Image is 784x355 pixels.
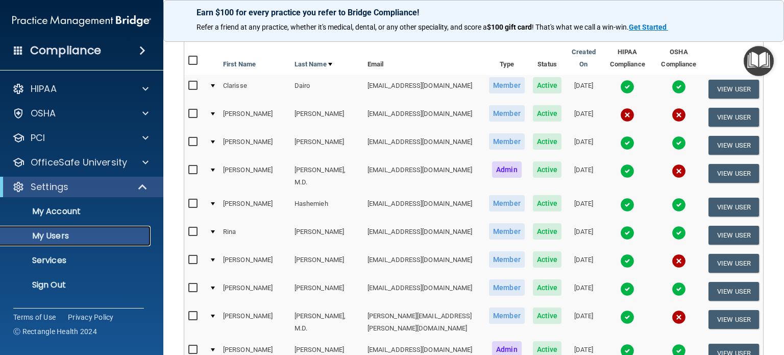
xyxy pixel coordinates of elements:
[31,83,57,95] p: HIPAA
[30,43,101,58] h4: Compliance
[219,193,290,221] td: [PERSON_NAME]
[363,103,485,131] td: [EMAIL_ADDRESS][DOMAIN_NAME]
[620,164,634,178] img: tick.e7d51cea.svg
[620,80,634,94] img: tick.e7d51cea.svg
[219,75,290,103] td: Clarisse
[290,75,363,103] td: Dairo
[219,277,290,305] td: [PERSON_NAME]
[566,75,601,103] td: [DATE]
[363,249,485,277] td: [EMAIL_ADDRESS][DOMAIN_NAME]
[620,226,634,240] img: tick.e7d51cea.svg
[533,133,562,150] span: Active
[532,23,629,31] span: ! That's what we call a win-win.
[672,136,686,150] img: tick.e7d51cea.svg
[363,131,485,159] td: [EMAIL_ADDRESS][DOMAIN_NAME]
[566,193,601,221] td: [DATE]
[219,159,290,193] td: [PERSON_NAME]
[708,164,759,183] button: View User
[620,254,634,268] img: tick.e7d51cea.svg
[31,181,68,193] p: Settings
[708,136,759,155] button: View User
[12,83,149,95] a: HIPAA
[290,249,363,277] td: [PERSON_NAME]
[566,221,601,249] td: [DATE]
[7,255,146,266] p: Services
[290,103,363,131] td: [PERSON_NAME]
[533,251,562,268] span: Active
[12,156,149,169] a: OfficeSafe University
[629,23,668,31] a: Get Started
[489,133,525,150] span: Member
[363,159,485,193] td: [EMAIL_ADDRESS][DOMAIN_NAME]
[290,277,363,305] td: [PERSON_NAME]
[629,23,667,31] strong: Get Started
[363,75,485,103] td: [EMAIL_ADDRESS][DOMAIN_NAME]
[566,131,601,159] td: [DATE]
[489,279,525,296] span: Member
[197,8,751,17] p: Earn $100 for every practice you refer to Bridge Compliance!
[653,42,704,75] th: OSHA Compliance
[533,307,562,324] span: Active
[529,42,566,75] th: Status
[223,58,256,70] a: First Name
[533,279,562,296] span: Active
[219,103,290,131] td: [PERSON_NAME]
[489,105,525,122] span: Member
[672,108,686,122] img: cross.ca9f0e7f.svg
[295,58,332,70] a: Last Name
[620,198,634,212] img: tick.e7d51cea.svg
[31,156,127,169] p: OfficeSafe University
[219,221,290,249] td: Rina
[672,282,686,296] img: tick.e7d51cea.svg
[672,80,686,94] img: tick.e7d51cea.svg
[708,108,759,127] button: View User
[13,312,56,322] a: Terms of Use
[489,307,525,324] span: Member
[7,280,146,290] p: Sign Out
[533,195,562,211] span: Active
[620,108,634,122] img: cross.ca9f0e7f.svg
[12,107,149,120] a: OSHA
[708,198,759,217] button: View User
[672,254,686,268] img: cross.ca9f0e7f.svg
[219,131,290,159] td: [PERSON_NAME]
[566,305,601,339] td: [DATE]
[708,282,759,301] button: View User
[363,221,485,249] td: [EMAIL_ADDRESS][DOMAIN_NAME]
[566,103,601,131] td: [DATE]
[708,310,759,329] button: View User
[290,131,363,159] td: [PERSON_NAME]
[31,107,56,120] p: OSHA
[566,277,601,305] td: [DATE]
[12,11,151,31] img: PMB logo
[197,23,487,31] span: Refer a friend at any practice, whether it's medical, dental, or any other speciality, and score a
[570,46,597,70] a: Created On
[620,282,634,296] img: tick.e7d51cea.svg
[708,254,759,273] button: View User
[12,181,148,193] a: Settings
[620,136,634,150] img: tick.e7d51cea.svg
[672,226,686,240] img: tick.e7d51cea.svg
[363,193,485,221] td: [EMAIL_ADDRESS][DOMAIN_NAME]
[602,42,653,75] th: HIPAA Compliance
[290,193,363,221] td: Hashemieh
[489,223,525,240] span: Member
[31,132,45,144] p: PCI
[219,249,290,277] td: [PERSON_NAME]
[290,159,363,193] td: [PERSON_NAME], M.D.
[620,310,634,324] img: tick.e7d51cea.svg
[566,159,601,193] td: [DATE]
[489,195,525,211] span: Member
[533,223,562,240] span: Active
[533,77,562,93] span: Active
[7,206,146,217] p: My Account
[708,80,759,99] button: View User
[485,42,529,75] th: Type
[290,305,363,339] td: [PERSON_NAME], M.D.
[708,226,759,245] button: View User
[489,77,525,93] span: Member
[487,23,532,31] strong: $100 gift card
[13,326,97,337] span: Ⓒ Rectangle Health 2024
[672,198,686,212] img: tick.e7d51cea.svg
[363,277,485,305] td: [EMAIL_ADDRESS][DOMAIN_NAME]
